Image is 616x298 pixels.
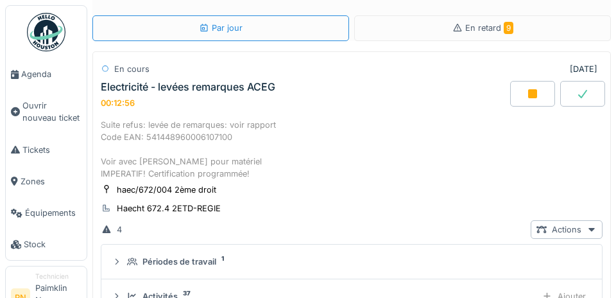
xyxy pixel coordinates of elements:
div: Actions [531,220,603,239]
span: Ouvrir nouveau ticket [22,100,81,124]
div: En cours [114,63,150,75]
a: Tickets [6,134,87,166]
div: 00:12:56 [101,98,135,108]
div: Par jour [199,22,243,34]
div: haec/672/004 2ème droit [117,184,216,196]
summary: Périodes de travail1 [107,250,597,274]
a: Équipements [6,197,87,229]
span: Agenda [21,68,81,80]
div: Suite refus: levée de remarques: voir rapport Code EAN: 541448960006107100 Voir avec [PERSON_NAME... [101,119,603,180]
div: Périodes de travail [142,256,216,268]
a: Ouvrir nouveau ticket [6,90,87,134]
div: Haecht 672.4 2ETD-REGIE [117,202,221,215]
span: 9 [504,22,513,34]
span: Équipements [25,207,81,219]
div: 4 [117,223,122,236]
img: Badge_color-CXgf-gQk.svg [27,13,65,51]
span: En retard [465,23,513,33]
span: Tickets [22,144,81,156]
span: Stock [24,238,81,250]
a: Agenda [6,58,87,90]
a: Zones [6,166,87,197]
span: Zones [21,175,81,188]
div: Technicien [35,272,81,281]
a: Stock [6,229,87,260]
div: Electricité - levées remarques ACEG [101,81,275,93]
div: [DATE] [570,63,597,75]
